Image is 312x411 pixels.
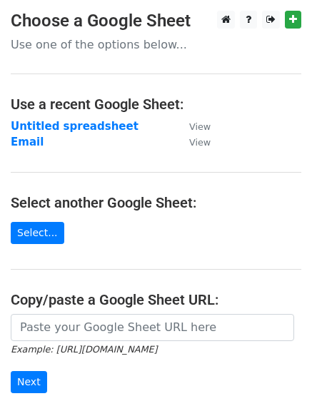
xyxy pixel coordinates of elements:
[11,96,301,113] h4: Use a recent Google Sheet:
[11,37,301,52] p: Use one of the options below...
[189,137,211,148] small: View
[11,11,301,31] h3: Choose a Google Sheet
[11,194,301,211] h4: Select another Google Sheet:
[11,314,294,341] input: Paste your Google Sheet URL here
[11,136,44,148] a: Email
[175,136,211,148] a: View
[11,222,64,244] a: Select...
[11,291,301,308] h4: Copy/paste a Google Sheet URL:
[175,120,211,133] a: View
[11,371,47,393] input: Next
[11,344,157,355] small: Example: [URL][DOMAIN_NAME]
[189,121,211,132] small: View
[11,120,139,133] a: Untitled spreadsheet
